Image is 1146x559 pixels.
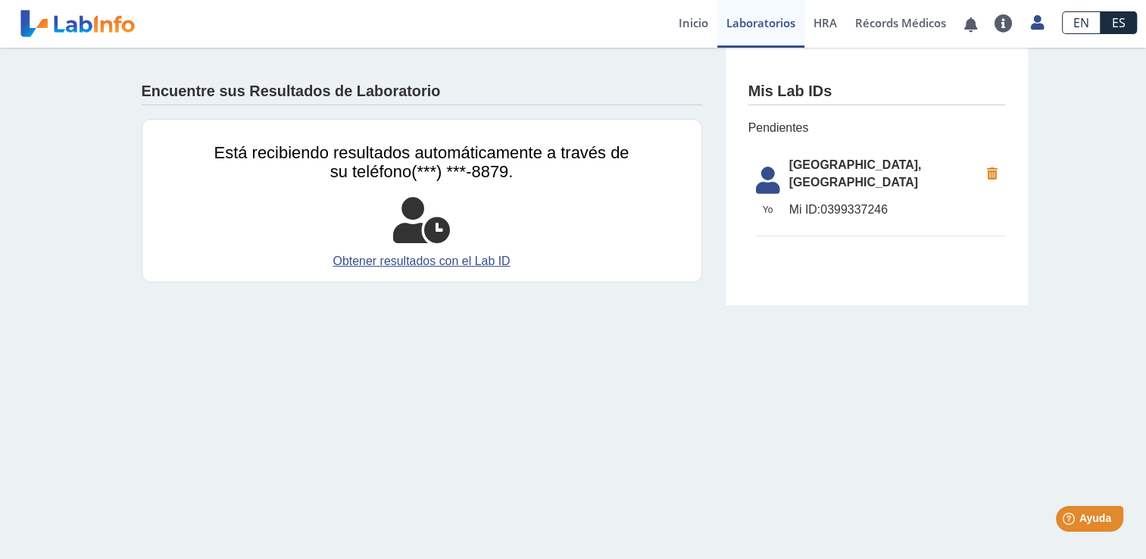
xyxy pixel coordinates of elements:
[813,15,837,30] span: HRA
[214,143,629,181] span: Está recibiendo resultados automáticamente a través de su teléfono
[142,83,441,101] h4: Encuentre sus Resultados de Laboratorio
[789,156,979,192] span: [GEOGRAPHIC_DATA], [GEOGRAPHIC_DATA]
[1011,500,1129,542] iframe: Help widget launcher
[789,201,979,219] span: 0399337246
[1062,11,1101,34] a: EN
[214,252,629,270] a: Obtener resultados con el Lab ID
[747,203,789,217] span: Yo
[789,203,821,216] span: Mi ID:
[1101,11,1137,34] a: ES
[748,119,1005,137] span: Pendientes
[748,83,832,101] h4: Mis Lab IDs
